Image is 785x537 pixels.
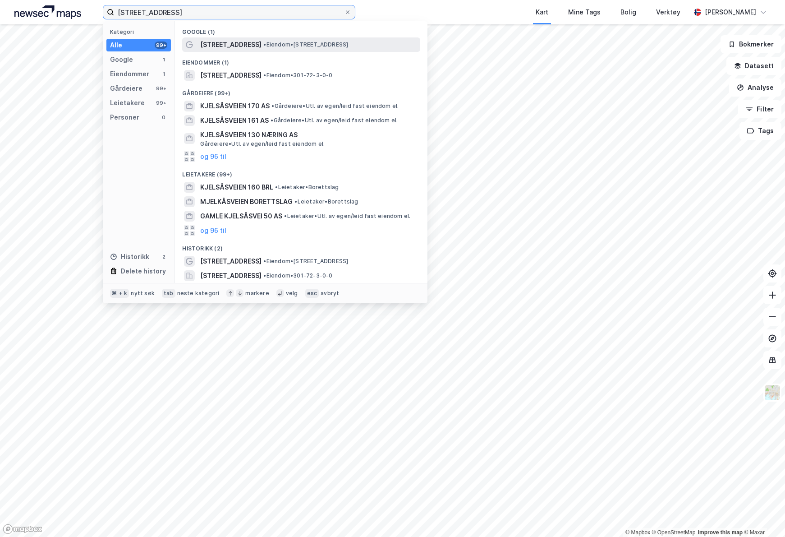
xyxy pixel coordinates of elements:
[263,258,348,265] span: Eiendom • [STREET_ADDRESS]
[121,266,166,277] div: Delete history
[177,290,220,297] div: neste kategori
[263,41,348,48] span: Eiendom • [STREET_ADDRESS]
[294,198,358,205] span: Leietaker • Borettslag
[740,494,785,537] div: Kontrollprogram for chat
[200,70,262,81] span: [STREET_ADDRESS]
[175,238,427,254] div: Historikk (2)
[110,28,171,35] div: Kategori
[200,115,269,126] span: KJELSÅSVEIEN 161 AS
[200,196,293,207] span: MJELKÅSVEIEN BORETTSLAG
[200,130,417,140] span: KJELSÅSVEIEN 130 NÆRING AS
[271,117,398,124] span: Gårdeiere • Utl. av egen/leid fast eiendom el.
[726,57,781,75] button: Datasett
[652,529,696,536] a: OpenStreetMap
[200,151,226,162] button: og 96 til
[263,258,266,264] span: •
[114,5,344,19] input: Søk på adresse, matrikkel, gårdeiere, leietakere eller personer
[284,213,287,219] span: •
[200,270,262,281] span: [STREET_ADDRESS]
[245,290,269,297] div: markere
[568,7,601,18] div: Mine Tags
[286,290,298,297] div: velg
[110,289,129,298] div: ⌘ + k
[536,7,548,18] div: Kart
[275,184,339,191] span: Leietaker • Borettslag
[110,97,145,108] div: Leietakere
[721,35,781,53] button: Bokmerker
[3,524,42,534] a: Mapbox homepage
[155,99,167,106] div: 99+
[200,256,262,267] span: [STREET_ADDRESS]
[160,70,167,78] div: 1
[155,85,167,92] div: 99+
[698,529,743,536] a: Improve this map
[200,225,226,236] button: og 96 til
[110,112,139,123] div: Personer
[738,100,781,118] button: Filter
[321,290,339,297] div: avbryt
[271,102,274,109] span: •
[620,7,636,18] div: Bolig
[284,213,410,220] span: Leietaker • Utl. av egen/leid fast eiendom el.
[175,52,427,68] div: Eiendommer (1)
[305,289,319,298] div: esc
[160,253,167,260] div: 2
[263,272,266,279] span: •
[294,198,297,205] span: •
[739,122,781,140] button: Tags
[271,102,399,110] span: Gårdeiere • Utl. av egen/leid fast eiendom el.
[200,140,325,148] span: Gårdeiere • Utl. av egen/leid fast eiendom el.
[656,7,680,18] div: Verktøy
[175,164,427,180] div: Leietakere (99+)
[175,21,427,37] div: Google (1)
[764,384,781,401] img: Z
[275,184,278,190] span: •
[160,56,167,63] div: 1
[110,54,133,65] div: Google
[110,40,122,51] div: Alle
[160,114,167,121] div: 0
[263,41,266,48] span: •
[14,5,81,19] img: logo.a4113a55bc3d86da70a041830d287a7e.svg
[271,117,273,124] span: •
[729,79,781,97] button: Analyse
[263,72,266,79] span: •
[162,289,175,298] div: tab
[110,69,149,79] div: Eiendommer
[625,529,650,536] a: Mapbox
[200,101,270,111] span: KJELSÅSVEIEN 170 AS
[110,83,142,94] div: Gårdeiere
[175,83,427,99] div: Gårdeiere (99+)
[263,72,332,79] span: Eiendom • 301-72-3-0-0
[705,7,756,18] div: [PERSON_NAME]
[131,290,155,297] div: nytt søk
[110,251,149,262] div: Historikk
[200,39,262,50] span: [STREET_ADDRESS]
[155,42,167,49] div: 99+
[740,494,785,537] iframe: Chat Widget
[200,182,273,193] span: KJELSÅSVEIEN 160 BRL
[263,272,332,279] span: Eiendom • 301-72-3-0-0
[200,211,282,222] span: GAMLE KJELSÅSVEI 50 AS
